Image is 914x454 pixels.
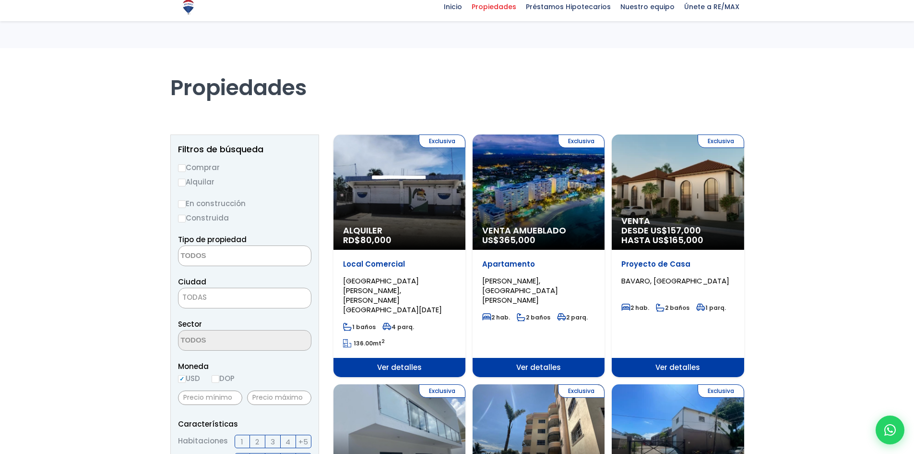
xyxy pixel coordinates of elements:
span: RD$ [343,234,392,246]
span: 4 parq. [382,323,414,331]
a: Exclusiva Venta DESDE US$157,000 HASTA US$165,000 Proyecto de Casa BAVARO, [GEOGRAPHIC_DATA] 2 ha... [612,135,744,377]
input: Comprar [178,164,186,172]
span: 365,000 [499,234,535,246]
span: +5 [298,436,308,448]
span: Exclusiva [698,135,744,148]
span: 1 [241,436,243,448]
span: 136.00 [354,339,373,347]
span: Tipo de propiedad [178,234,247,245]
span: Exclusiva [558,384,605,398]
p: Local Comercial [343,259,456,269]
span: 2 hab. [482,313,510,321]
span: Ver detalles [612,358,744,377]
span: 3 [271,436,275,448]
span: [PERSON_NAME], [GEOGRAPHIC_DATA][PERSON_NAME] [482,276,558,305]
sup: 2 [381,338,385,345]
p: Proyecto de Casa [621,259,734,269]
span: 2 baños [656,304,689,312]
h1: Propiedades [170,48,744,101]
span: TODAS [178,288,311,308]
span: 1 baños [343,323,376,331]
input: DOP [212,375,219,383]
span: TODAS [182,292,207,302]
span: DESDE US$ [621,226,734,245]
span: 1 parq. [696,304,726,312]
label: Construida [178,212,311,224]
input: USD [178,375,186,383]
span: BAVARO, [GEOGRAPHIC_DATA] [621,276,729,286]
label: USD [178,372,200,384]
span: [GEOGRAPHIC_DATA][PERSON_NAME], [PERSON_NAME][GEOGRAPHIC_DATA][DATE] [343,276,442,315]
span: US$ [482,234,535,246]
label: Comprar [178,161,311,173]
span: Ciudad [178,277,206,287]
span: TODAS [178,291,311,304]
a: Exclusiva Venta Amueblado US$365,000 Apartamento [PERSON_NAME], [GEOGRAPHIC_DATA][PERSON_NAME] 2 ... [473,135,605,377]
span: Ver detalles [473,358,605,377]
span: HASTA US$ [621,235,734,245]
span: 165,000 [669,234,703,246]
span: 157,000 [667,224,701,236]
span: Venta Amueblado [482,226,595,235]
span: Habitaciones [178,435,228,448]
span: Exclusiva [419,384,465,398]
p: Apartamento [482,259,595,269]
input: Alquilar [178,179,186,186]
textarea: Search [178,331,272,351]
label: Alquilar [178,176,311,188]
span: Sector [178,319,202,329]
input: Precio mínimo [178,391,242,405]
h2: Filtros de búsqueda [178,145,311,154]
a: Exclusiva Alquiler RD$80,000 Local Comercial [GEOGRAPHIC_DATA][PERSON_NAME], [PERSON_NAME][GEOGRA... [333,135,465,377]
span: Venta [621,216,734,226]
p: Características [178,418,311,430]
span: 2 hab. [621,304,649,312]
input: Precio máximo [247,391,311,405]
input: Construida [178,215,186,222]
span: Moneda [178,360,311,372]
span: mt [343,339,385,347]
span: 2 parq. [557,313,588,321]
label: DOP [212,372,235,384]
span: 80,000 [360,234,392,246]
label: En construcción [178,197,311,209]
input: En construcción [178,200,186,208]
textarea: Search [178,246,272,267]
span: Ver detalles [333,358,465,377]
span: 4 [285,436,290,448]
span: Alquiler [343,226,456,235]
span: 2 baños [517,313,550,321]
span: Exclusiva [698,384,744,398]
span: Exclusiva [419,135,465,148]
span: Exclusiva [558,135,605,148]
span: 2 [255,436,259,448]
